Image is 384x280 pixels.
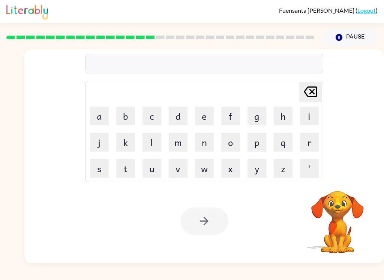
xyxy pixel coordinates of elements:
[300,107,319,125] button: i
[116,159,135,178] button: t
[142,159,161,178] button: u
[6,3,48,19] img: Literably
[300,179,375,254] video: Your browser must support playing .mp4 files to use Literably. Please try using another browser.
[90,133,109,152] button: j
[195,107,214,125] button: e
[323,29,378,46] button: Pause
[142,133,161,152] button: l
[300,159,319,178] button: '
[247,133,266,152] button: p
[195,133,214,152] button: n
[116,107,135,125] button: b
[90,159,109,178] button: s
[247,159,266,178] button: y
[274,159,292,178] button: z
[274,133,292,152] button: q
[169,133,187,152] button: m
[90,107,109,125] button: a
[221,107,240,125] button: f
[279,7,355,14] span: Fuensanta [PERSON_NAME]
[221,159,240,178] button: x
[279,7,378,14] div: ( )
[357,7,376,14] a: Logout
[116,133,135,152] button: k
[142,107,161,125] button: c
[274,107,292,125] button: h
[169,159,187,178] button: v
[221,133,240,152] button: o
[247,107,266,125] button: g
[169,107,187,125] button: d
[195,159,214,178] button: w
[300,133,319,152] button: r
